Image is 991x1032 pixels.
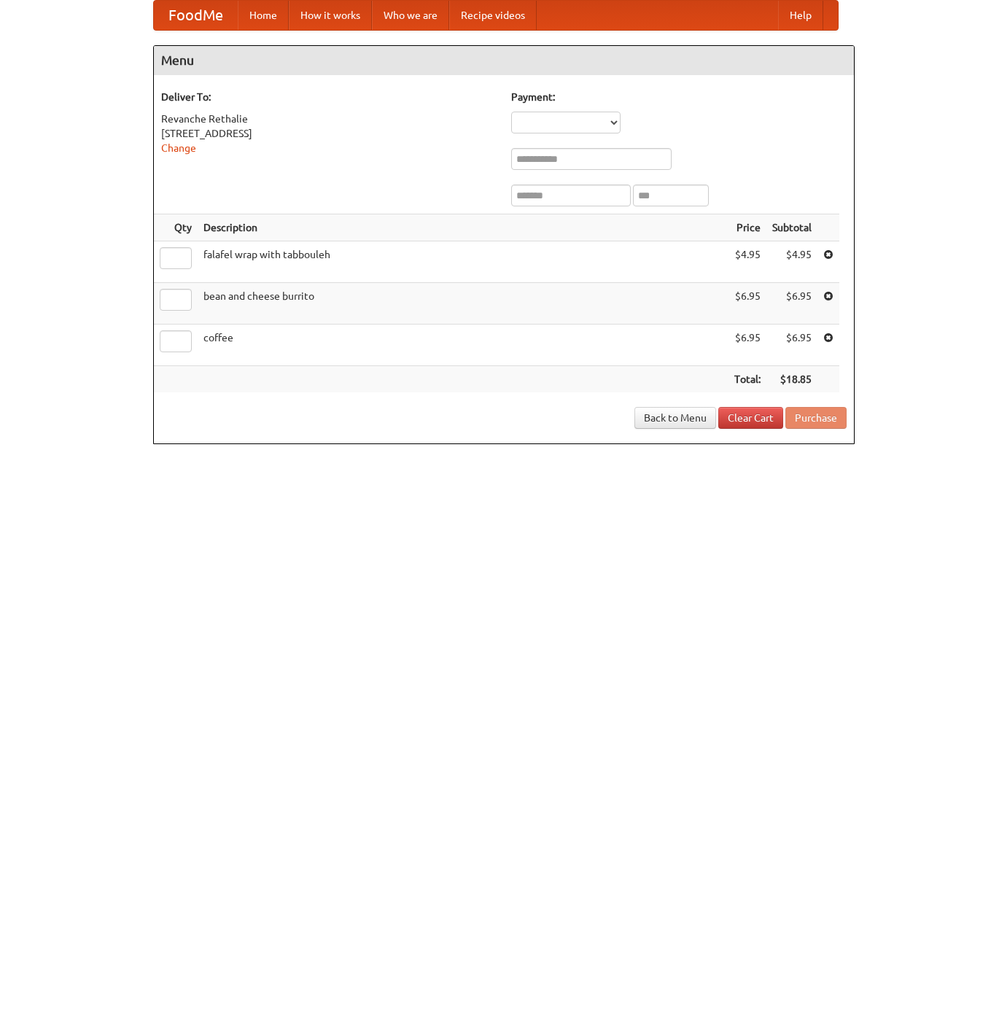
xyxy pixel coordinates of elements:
[766,325,817,366] td: $6.95
[161,126,497,141] div: [STREET_ADDRESS]
[449,1,537,30] a: Recipe videos
[238,1,289,30] a: Home
[778,1,823,30] a: Help
[728,241,766,283] td: $4.95
[154,46,854,75] h4: Menu
[161,112,497,126] div: Revanche Rethalie
[154,214,198,241] th: Qty
[728,214,766,241] th: Price
[198,214,728,241] th: Description
[785,407,847,429] button: Purchase
[766,283,817,325] td: $6.95
[766,366,817,393] th: $18.85
[728,325,766,366] td: $6.95
[634,407,716,429] a: Back to Menu
[289,1,372,30] a: How it works
[728,283,766,325] td: $6.95
[766,241,817,283] td: $4.95
[372,1,449,30] a: Who we are
[154,1,238,30] a: FoodMe
[198,325,728,366] td: coffee
[161,142,196,154] a: Change
[718,407,783,429] a: Clear Cart
[198,241,728,283] td: falafel wrap with tabbouleh
[766,214,817,241] th: Subtotal
[728,366,766,393] th: Total:
[511,90,847,104] h5: Payment:
[198,283,728,325] td: bean and cheese burrito
[161,90,497,104] h5: Deliver To:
